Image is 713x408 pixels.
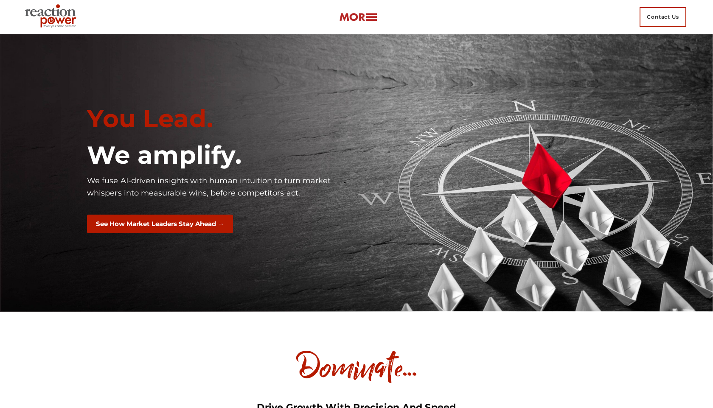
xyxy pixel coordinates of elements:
img: Dominate image [293,348,420,386]
button: See How Market Leaders Stay Ahead → [87,215,233,234]
a: See How Market Leaders Stay Ahead → [87,219,233,228]
span: You Lead. [87,103,213,134]
p: We fuse AI-driven insights with human intuition to turn market whispers into measurable wins, bef... [87,175,350,200]
h1: We amplify. [87,140,350,170]
img: Executive Branding | Personal Branding Agency [21,2,83,32]
span: Contact Us [640,7,686,27]
img: more-btn.png [339,12,377,22]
